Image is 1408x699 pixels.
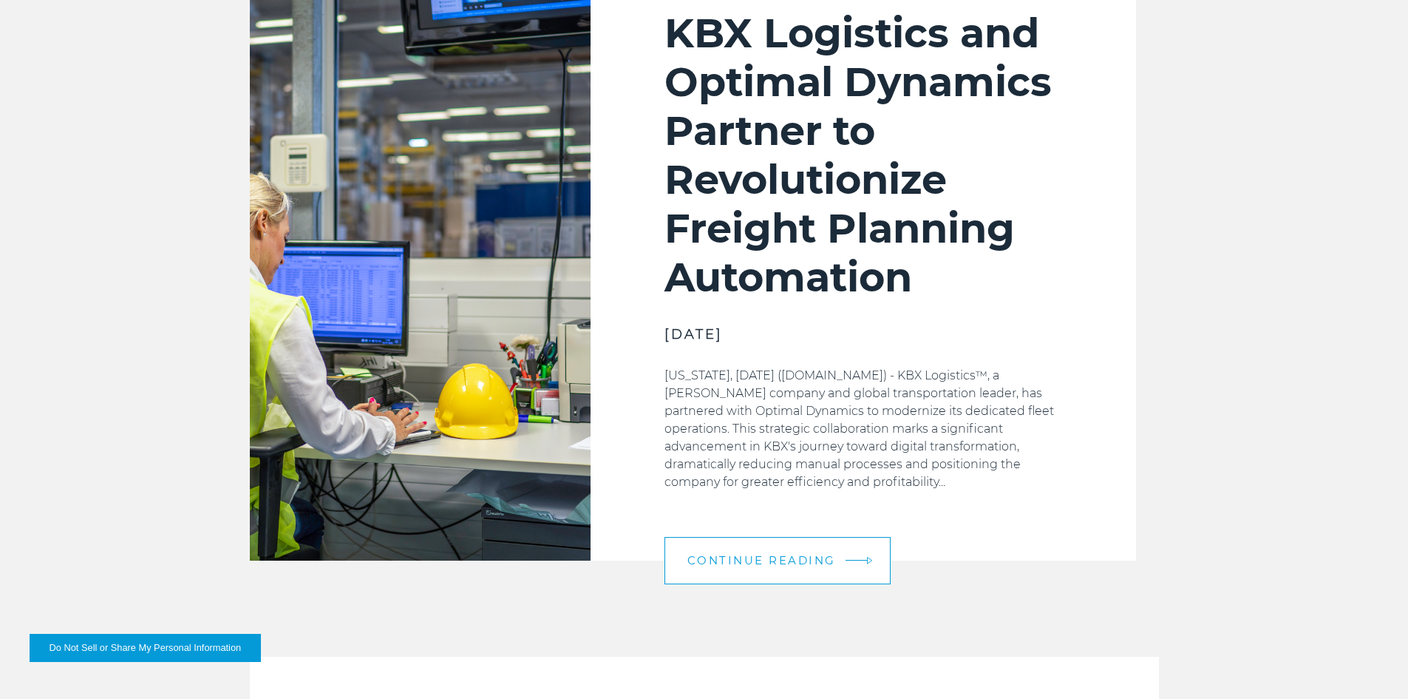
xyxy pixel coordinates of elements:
h3: [DATE] [664,324,1062,345]
a: Continue Reading arrow arrow [664,537,891,584]
h2: KBX Logistics and Optimal Dynamics Partner to Revolutionize Freight Planning Automation [664,9,1062,302]
p: [US_STATE], [DATE] ([DOMAIN_NAME]) - KBX Logistics™, a [PERSON_NAME] company and global transport... [664,367,1062,491]
span: Continue Reading [687,555,836,566]
button: Do Not Sell or Share My Personal Information [30,634,261,662]
img: arrow [866,556,872,564]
